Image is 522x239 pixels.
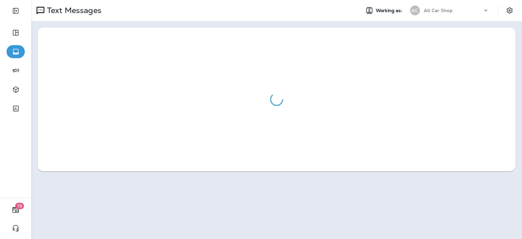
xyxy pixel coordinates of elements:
[376,8,404,13] span: Working as:
[504,5,515,16] button: Settings
[424,8,453,13] p: All Car Shop
[410,6,420,15] div: AC
[7,203,25,216] button: 19
[44,6,101,15] p: Text Messages
[7,4,25,17] button: Expand Sidebar
[15,203,24,209] span: 19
